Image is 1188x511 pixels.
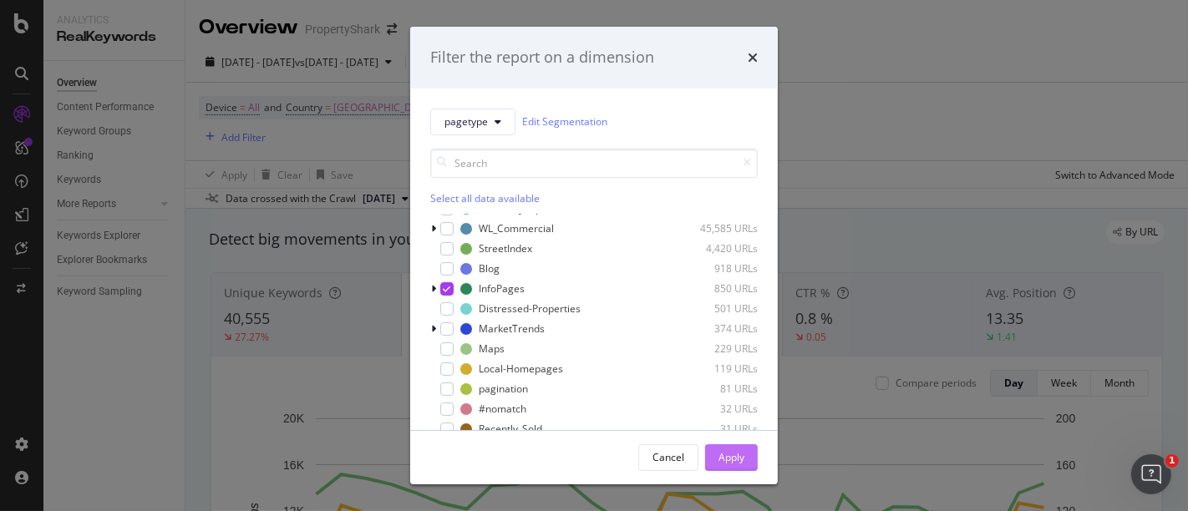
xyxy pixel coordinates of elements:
[479,342,505,356] div: Maps
[638,444,698,471] button: Cancel
[479,422,542,436] div: Recently_Sold
[676,422,758,436] div: 31 URLs
[479,382,528,396] div: pagination
[444,114,488,129] span: pagetype
[479,402,526,416] div: #nomatch
[430,47,654,68] div: Filter the report on a dimension
[676,342,758,356] div: 229 URLs
[676,221,758,235] div: 45,585 URLs
[479,321,545,336] div: MarketTrends
[676,261,758,276] div: 918 URLs
[705,444,758,471] button: Apply
[676,382,758,396] div: 81 URLs
[676,281,758,296] div: 850 URLs
[430,109,515,135] button: pagetype
[676,362,758,376] div: 119 URLs
[479,281,525,296] div: InfoPages
[1165,454,1179,468] span: 1
[410,27,778,484] div: modal
[676,301,758,316] div: 501 URLs
[479,362,563,376] div: Local-Homepages
[676,241,758,255] div: 4,420 URLs
[479,221,554,235] div: WL_Commercial
[430,149,758,178] input: Search
[676,321,758,336] div: 374 URLs
[479,241,532,255] div: StreetIndex
[676,402,758,416] div: 32 URLs
[652,450,684,464] div: Cancel
[1131,454,1171,494] iframe: Intercom live chat
[479,261,500,276] div: Blog
[748,47,758,68] div: times
[522,113,607,130] a: Edit Segmentation
[718,450,744,464] div: Apply
[479,301,581,316] div: Distressed-Properties
[430,191,758,205] div: Select all data available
